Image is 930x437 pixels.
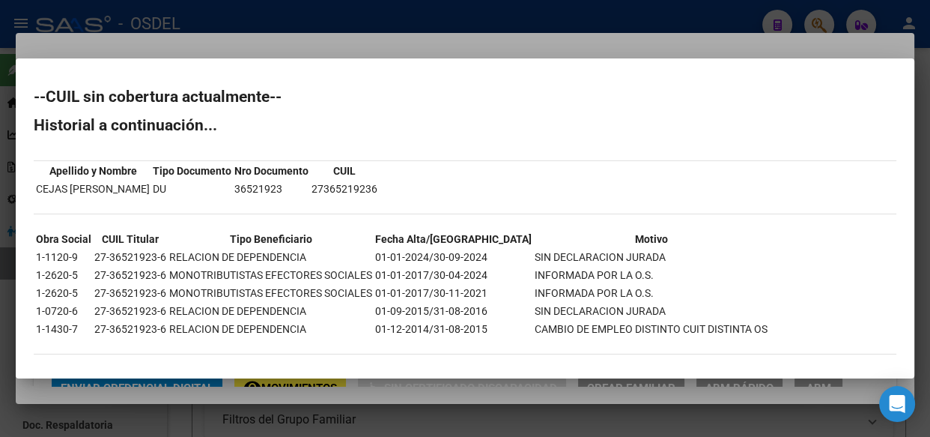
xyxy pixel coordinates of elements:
[35,267,92,283] td: 1-2620-5
[152,163,232,179] th: Tipo Documento
[34,118,896,133] h2: Historial a continuación...
[534,285,768,301] td: INFORMADA POR LA O.S.
[35,181,151,197] td: CEJAS [PERSON_NAME]
[152,181,232,197] td: DU
[534,303,768,319] td: SIN DECLARACION JURADA
[374,231,532,247] th: Fecha Alta/[GEOGRAPHIC_DATA]
[534,267,768,283] td: INFORMADA POR LA O.S.
[534,321,768,337] td: CAMBIO DE EMPLEO DISTINTO CUIT DISTINTA OS
[374,321,532,337] td: 01-12-2014/31-08-2015
[35,231,92,247] th: Obra Social
[534,249,768,265] td: SIN DECLARACION JURADA
[534,231,768,247] th: Motivo
[168,303,373,319] td: RELACION DE DEPENDENCIA
[168,285,373,301] td: MONOTRIBUTISTAS EFECTORES SOCIALES
[34,89,896,104] h2: --CUIL sin cobertura actualmente--
[35,321,92,337] td: 1-1430-7
[234,181,309,197] td: 36521923
[94,303,167,319] td: 27-36521923-6
[374,285,532,301] td: 01-01-2017/30-11-2021
[374,249,532,265] td: 01-01-2024/30-09-2024
[311,163,378,179] th: CUIL
[234,163,309,179] th: Nro Documento
[374,267,532,283] td: 01-01-2017/30-04-2024
[168,249,373,265] td: RELACION DE DEPENDENCIA
[35,285,92,301] td: 1-2620-5
[94,267,167,283] td: 27-36521923-6
[311,181,378,197] td: 27365219236
[94,249,167,265] td: 27-36521923-6
[168,321,373,337] td: RELACION DE DEPENDENCIA
[94,285,167,301] td: 27-36521923-6
[94,321,167,337] td: 27-36521923-6
[374,303,532,319] td: 01-09-2015/31-08-2016
[168,231,373,247] th: Tipo Beneficiario
[168,267,373,283] td: MONOTRIBUTISTAS EFECTORES SOCIALES
[35,163,151,179] th: Apellido y Nombre
[35,303,92,319] td: 1-0720-6
[35,249,92,265] td: 1-1120-9
[94,231,167,247] th: CUIL Titular
[879,386,915,422] div: Open Intercom Messenger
